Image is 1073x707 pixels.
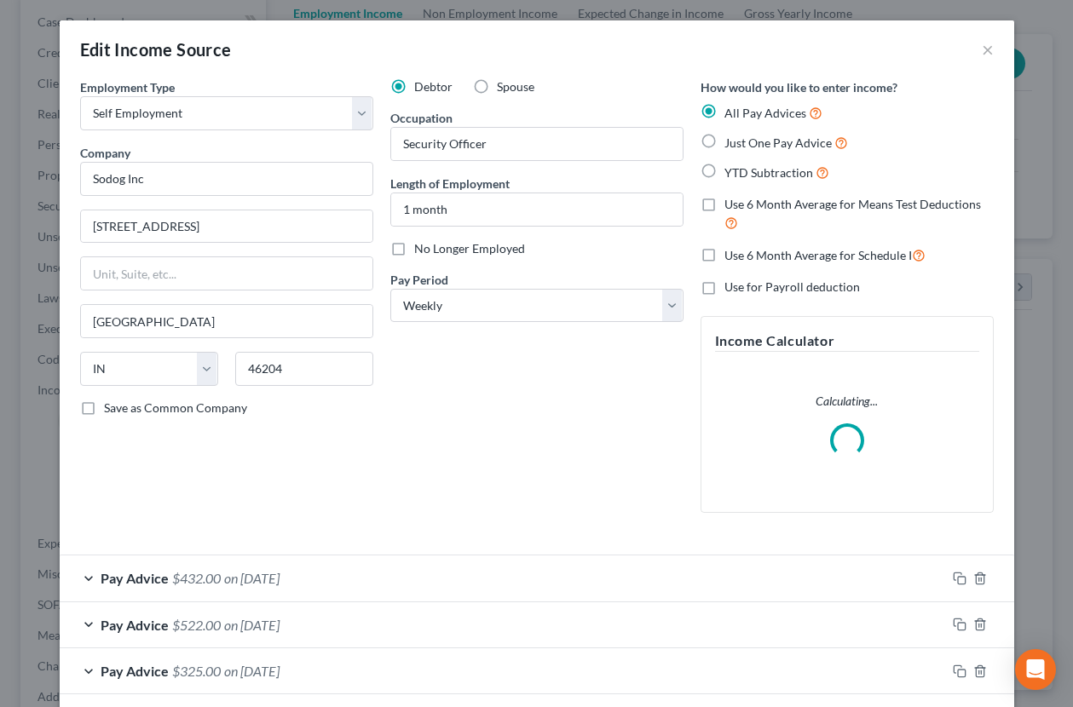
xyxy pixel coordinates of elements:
input: Enter city... [81,305,372,337]
span: Pay Advice [101,663,169,679]
h5: Income Calculator [715,331,979,352]
span: Just One Pay Advice [724,135,832,150]
span: All Pay Advices [724,106,806,120]
span: Employment Type [80,80,175,95]
button: × [982,39,994,60]
span: Save as Common Company [104,400,247,415]
label: How would you like to enter income? [701,78,897,96]
label: Length of Employment [390,175,510,193]
span: $522.00 [172,617,221,633]
input: -- [391,128,683,160]
input: Search company by name... [80,162,373,196]
span: Company [80,146,130,160]
span: Pay Advice [101,570,169,586]
span: $325.00 [172,663,221,679]
span: $432.00 [172,570,221,586]
span: Debtor [414,79,453,94]
div: Edit Income Source [80,37,232,61]
span: Use 6 Month Average for Schedule I [724,248,912,262]
span: Pay Advice [101,617,169,633]
span: Use for Payroll deduction [724,279,860,294]
span: YTD Subtraction [724,165,813,180]
label: Occupation [390,109,453,127]
input: Enter zip... [235,352,373,386]
span: Pay Period [390,273,448,287]
span: Use 6 Month Average for Means Test Deductions [724,197,981,211]
div: Open Intercom Messenger [1015,649,1056,690]
p: Calculating... [715,393,979,410]
span: on [DATE] [224,617,280,633]
input: Enter address... [81,210,372,243]
input: ex: 2 years [391,193,683,226]
span: on [DATE] [224,663,280,679]
span: Spouse [497,79,534,94]
span: on [DATE] [224,570,280,586]
span: No Longer Employed [414,241,525,256]
input: Unit, Suite, etc... [81,257,372,290]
